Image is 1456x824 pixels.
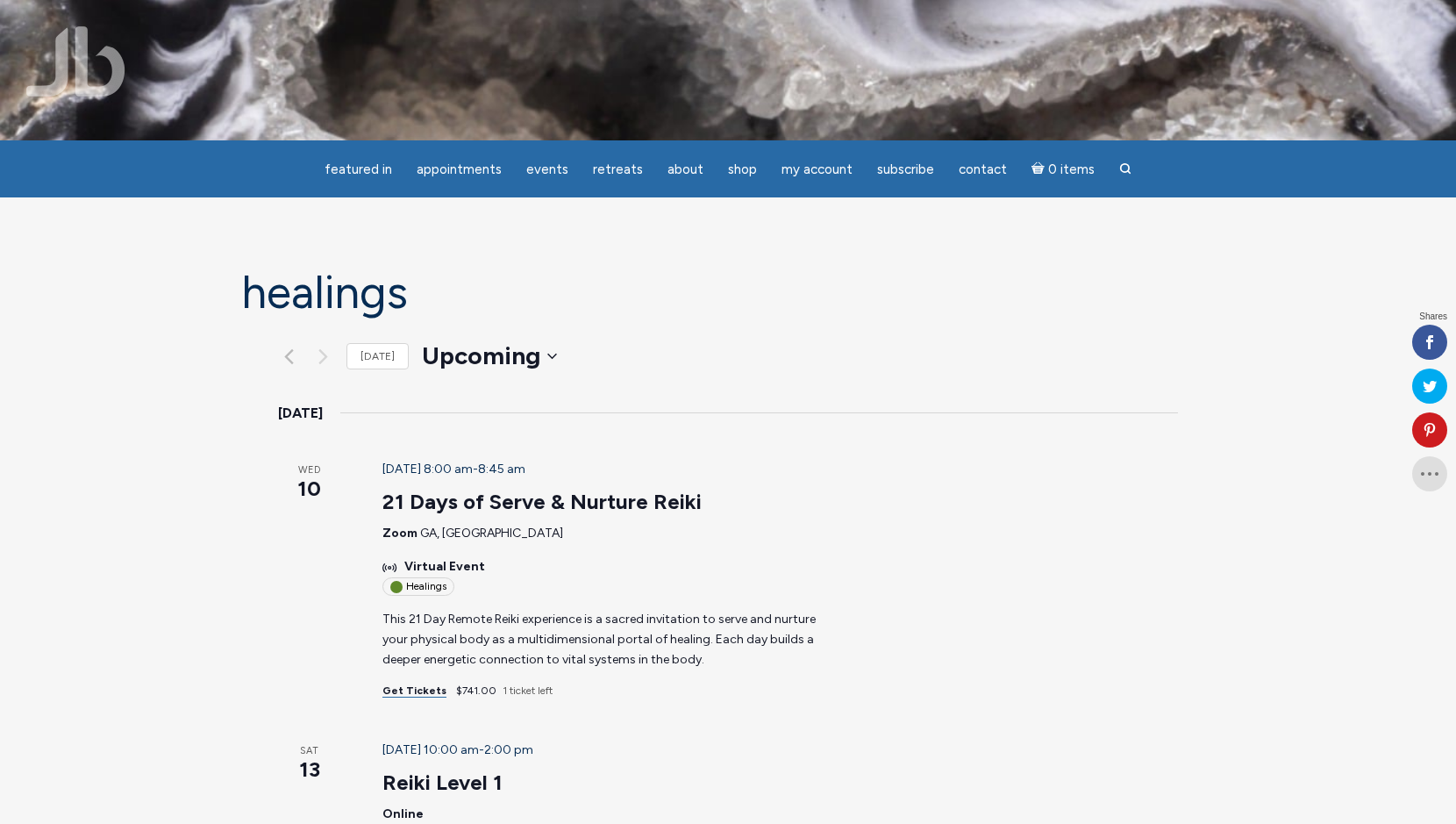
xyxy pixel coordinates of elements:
span: Upcoming [422,339,540,374]
span: Wed [278,463,340,478]
span: featured in [325,161,392,177]
time: - [382,462,525,476]
a: Shop [717,153,767,187]
a: Reiki Level 1 [382,770,503,796]
span: $741.00 [456,684,496,697]
a: My Account [771,153,863,187]
span: 1 ticket left [503,684,553,697]
span: Virtual Event [404,557,485,577]
span: [DATE] 8:00 am [382,462,473,476]
span: About [667,161,703,177]
a: featured in [314,153,403,187]
span: Subscribe [877,161,934,177]
a: Cart0 items [1021,151,1105,187]
span: [DATE] 10:00 am [382,742,479,757]
button: Next Events [312,346,333,367]
a: Contact [948,153,1017,187]
time: - [382,742,533,757]
span: 0 items [1048,163,1095,176]
time: [DATE] [278,402,323,425]
p: This 21 Day Remote Reiki experience is a sacred invitation to serve and nurture your physical bod... [382,610,838,670]
div: Healings [382,577,454,596]
span: Shop [728,161,757,177]
span: 13 [278,755,340,785]
a: Previous Events [278,346,299,367]
span: Retreats [593,161,643,177]
i: Cart [1031,161,1048,177]
span: Zoom [382,526,418,541]
span: Sat [278,744,340,759]
a: 21 Days of Serve & Nurture Reiki [382,489,702,515]
button: Upcoming [422,339,557,374]
span: Appointments [417,161,502,177]
span: My Account [782,161,853,177]
span: Events [526,161,568,177]
h1: Healings [241,268,1215,318]
img: Jamie Butler. The Everyday Medium [26,26,125,97]
a: About [657,153,714,187]
span: 10 [278,474,340,504]
a: Subscribe [867,153,945,187]
span: Online [382,806,424,821]
span: Shares [1419,312,1447,321]
a: [DATE] [346,343,409,370]
a: Events [516,153,579,187]
a: Appointments [406,153,512,187]
span: 8:45 am [478,462,525,476]
span: 2:00 pm [484,742,533,757]
a: Retreats [582,153,653,187]
span: GA, [GEOGRAPHIC_DATA] [420,526,563,541]
span: Contact [959,161,1007,177]
a: Get Tickets [382,684,446,698]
